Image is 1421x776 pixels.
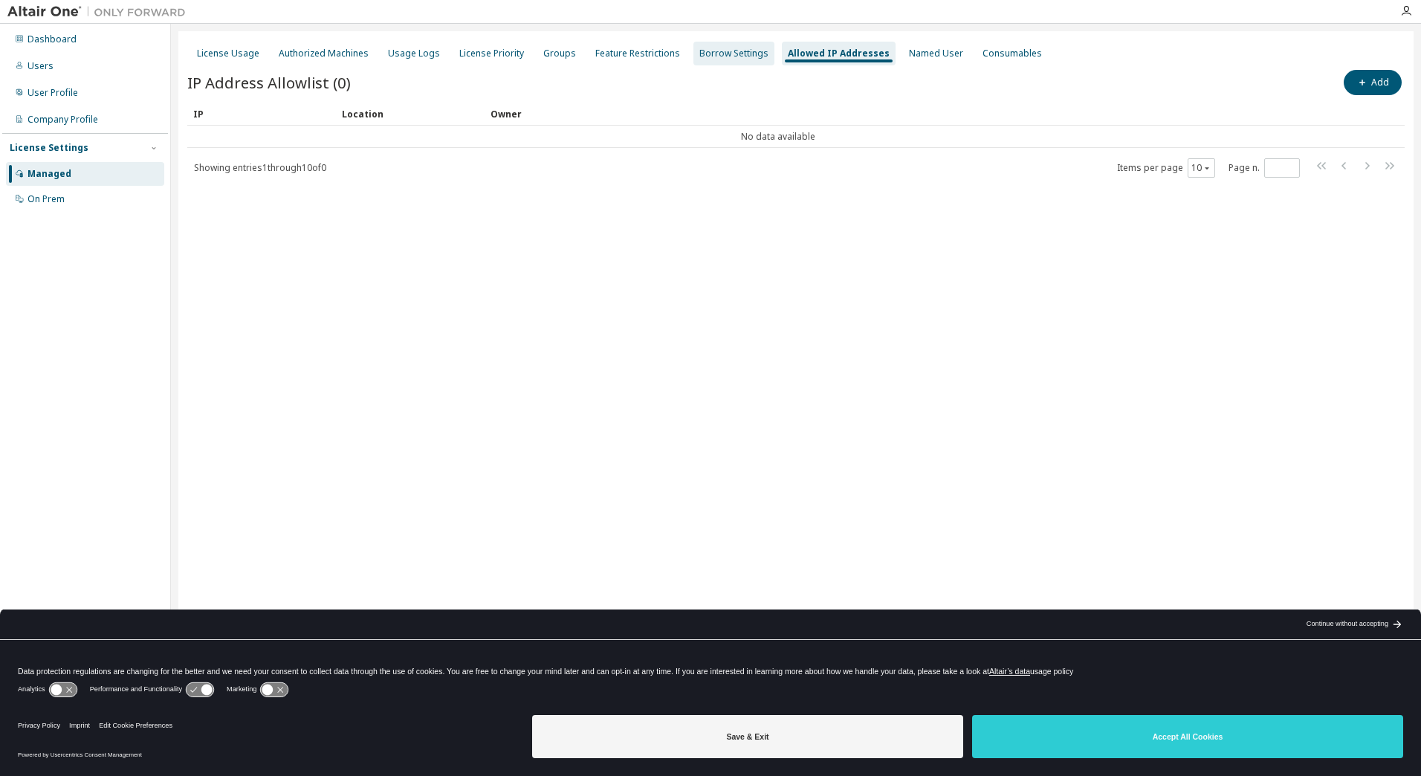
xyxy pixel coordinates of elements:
td: No data available [187,126,1369,148]
div: Owner [491,102,1363,126]
button: Add [1344,70,1402,95]
img: Altair One [7,4,193,19]
span: Items per page [1117,158,1215,178]
div: Named User [909,48,963,59]
div: User Profile [27,87,78,99]
span: IP Address Allowlist (0) [187,72,351,93]
div: Groups [543,48,576,59]
div: Company Profile [27,114,98,126]
div: Location [342,102,479,126]
span: Showing entries 1 through 10 of 0 [194,161,326,174]
div: Usage Logs [388,48,440,59]
div: Consumables [983,48,1042,59]
div: Feature Restrictions [595,48,680,59]
span: Page n. [1229,158,1300,178]
div: Managed [27,168,71,180]
div: Users [27,60,54,72]
div: Dashboard [27,33,77,45]
div: License Usage [197,48,259,59]
div: License Priority [459,48,524,59]
div: On Prem [27,193,65,205]
div: Borrow Settings [699,48,768,59]
div: Authorized Machines [279,48,369,59]
button: 10 [1191,162,1211,174]
div: Allowed IP Addresses [788,48,890,59]
div: IP [193,102,330,126]
div: License Settings [10,142,88,154]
